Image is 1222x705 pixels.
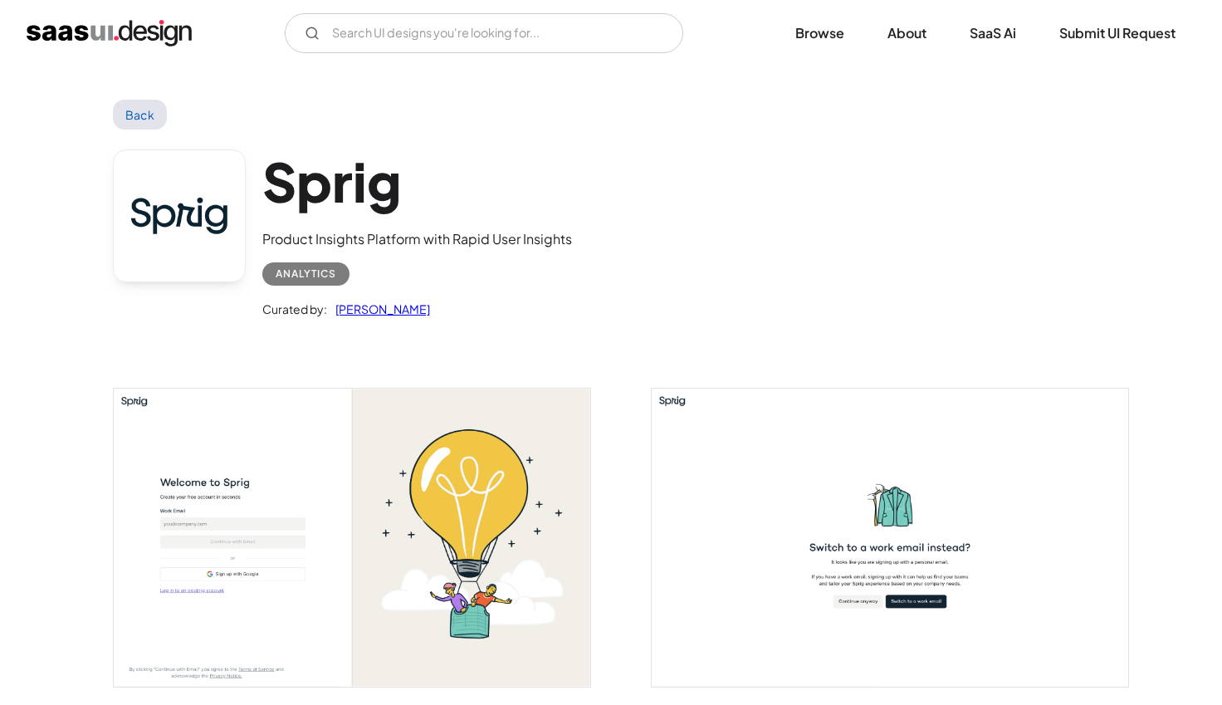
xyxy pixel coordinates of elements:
[868,15,946,51] a: About
[327,299,430,319] a: [PERSON_NAME]
[1039,15,1195,51] a: Submit UI Request
[114,389,590,687] img: 63f5c56ff743ff74c873f701_Sprig%20Signup%20Screen.png
[113,100,167,130] a: Back
[652,389,1128,687] a: open lightbox
[285,13,683,53] form: Email Form
[775,15,864,51] a: Browse
[27,20,192,47] a: home
[262,149,572,213] h1: Sprig
[276,264,336,284] div: Analytics
[114,389,590,687] a: open lightbox
[652,389,1128,687] img: 63f5c8c0371d04848a8ae25c_Sprig%20Switch%20to%20work%20email.png
[285,13,683,53] input: Search UI designs you're looking for...
[262,299,327,319] div: Curated by:
[262,229,572,249] div: Product Insights Platform with Rapid User Insights
[950,15,1036,51] a: SaaS Ai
